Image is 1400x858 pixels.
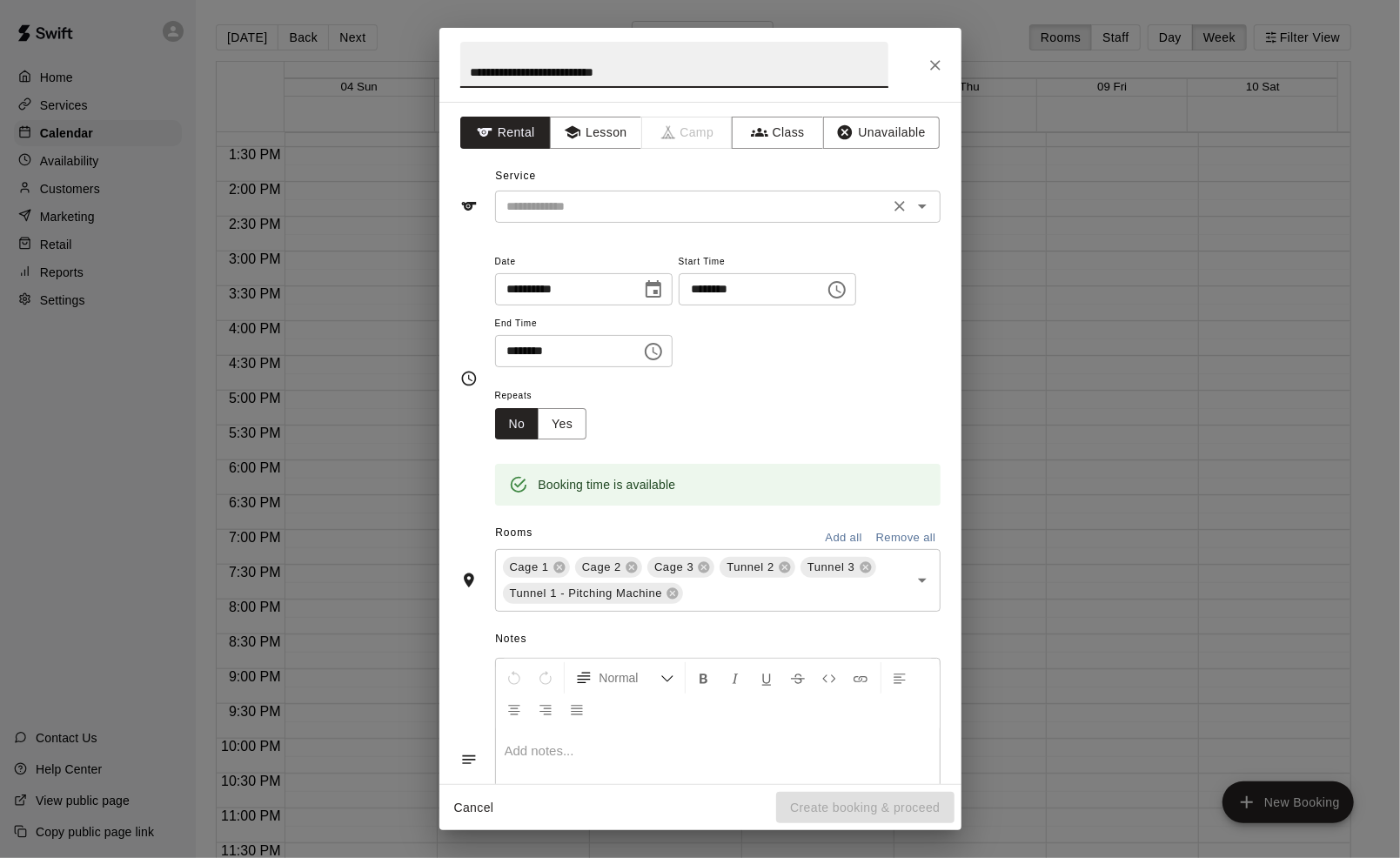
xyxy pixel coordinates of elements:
span: Camps can only be created in the Services page [642,117,733,149]
span: Tunnel 3 [800,559,862,576]
button: Choose date, selected date is Jan 6, 2026 [636,272,671,307]
button: Cancel [446,792,502,824]
button: Justify Align [562,694,592,725]
span: Service [495,170,536,182]
button: Open [910,194,934,218]
span: Normal [600,669,660,687]
button: Yes [538,408,586,440]
span: Date [495,251,673,274]
button: Rental [460,117,552,149]
button: Unavailable [823,117,940,149]
button: Redo [531,662,560,694]
span: Tunnel 1 - Pitching Machine [503,585,670,602]
button: Remove all [872,525,941,552]
button: Lesson [550,117,641,149]
button: Format Italics [720,662,750,694]
span: Cage 2 [575,559,628,576]
svg: Notes [460,751,478,768]
button: Right Align [531,694,560,725]
svg: Rooms [460,572,478,589]
div: Tunnel 2 [720,557,795,578]
div: Tunnel 3 [800,557,876,578]
span: Start Time [679,251,856,274]
span: Notes [495,626,940,654]
button: Insert Code [814,662,844,694]
span: Cage 1 [503,559,556,576]
button: Format Bold [689,662,719,694]
button: Formatting Options [568,662,681,694]
span: Tunnel 2 [720,559,781,576]
span: Rooms [495,526,533,539]
button: Class [732,117,823,149]
button: Format Underline [752,662,781,694]
div: Cage 2 [575,557,642,578]
div: Tunnel 1 - Pitching Machine [503,583,684,604]
button: Insert Link [846,662,875,694]
button: Close [920,50,951,81]
button: Format Strikethrough [783,662,813,694]
svg: Timing [460,370,478,387]
svg: Service [460,198,478,215]
button: Add all [816,525,872,552]
span: Cage 3 [647,559,700,576]
div: Cage 1 [503,557,570,578]
span: Repeats [495,385,601,408]
button: No [495,408,539,440]
button: Left Align [885,662,914,694]
button: Center Align [499,694,529,725]
div: Cage 3 [647,557,714,578]
button: Undo [499,662,529,694]
div: outlined button group [495,408,587,440]
button: Open [910,568,934,593]
div: Booking time is available [539,469,676,500]
button: Clear [888,194,912,218]
button: Choose time, selected time is 7:30 PM [820,272,854,307]
button: Choose time, selected time is 8:00 PM [636,334,671,369]
span: End Time [495,312,673,336]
